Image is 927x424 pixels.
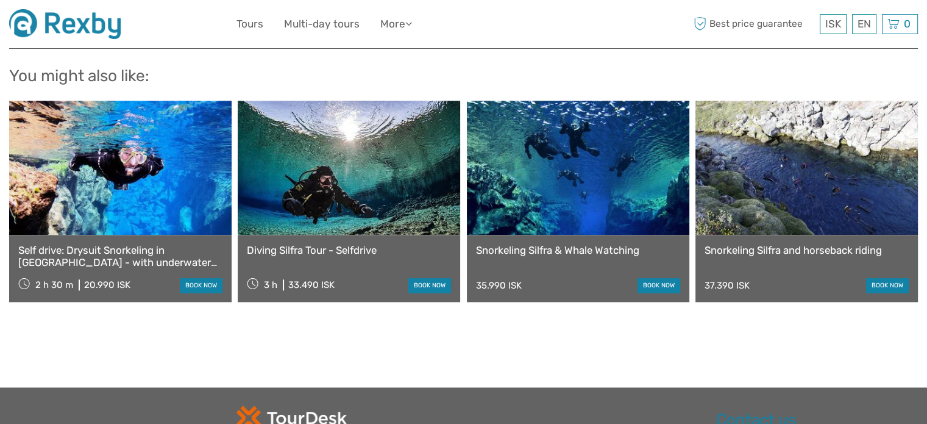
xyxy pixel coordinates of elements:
[35,279,73,290] span: 2 h 30 m
[825,18,841,30] span: ISK
[408,278,451,292] a: book now
[638,278,680,292] a: book now
[705,244,909,256] a: Snorkeling Silfra and horseback riding
[866,278,909,292] a: book now
[852,14,876,34] div: EN
[691,14,817,34] span: Best price guarantee
[247,244,451,256] a: Diving Silfra Tour - Selfdrive
[180,278,222,292] a: book now
[284,15,360,33] a: Multi-day tours
[902,18,912,30] span: 0
[264,279,277,290] span: 3 h
[84,279,130,290] div: 20.990 ISK
[17,21,138,31] p: We're away right now. Please check back later!
[140,19,155,34] button: Open LiveChat chat widget
[9,9,121,39] img: 1863-c08d342a-737b-48be-8f5f-9b5986f4104f_logo_small.jpg
[476,244,680,256] a: Snorkeling Silfra & Whale Watching
[705,280,750,291] div: 37.390 ISK
[476,280,522,291] div: 35.990 ISK
[288,279,335,290] div: 33.490 ISK
[9,66,918,86] h2: You might also like:
[236,15,263,33] a: Tours
[18,244,222,269] a: Self drive: Drysuit Snorkeling in [GEOGRAPHIC_DATA] - with underwater photos
[380,15,412,33] a: More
